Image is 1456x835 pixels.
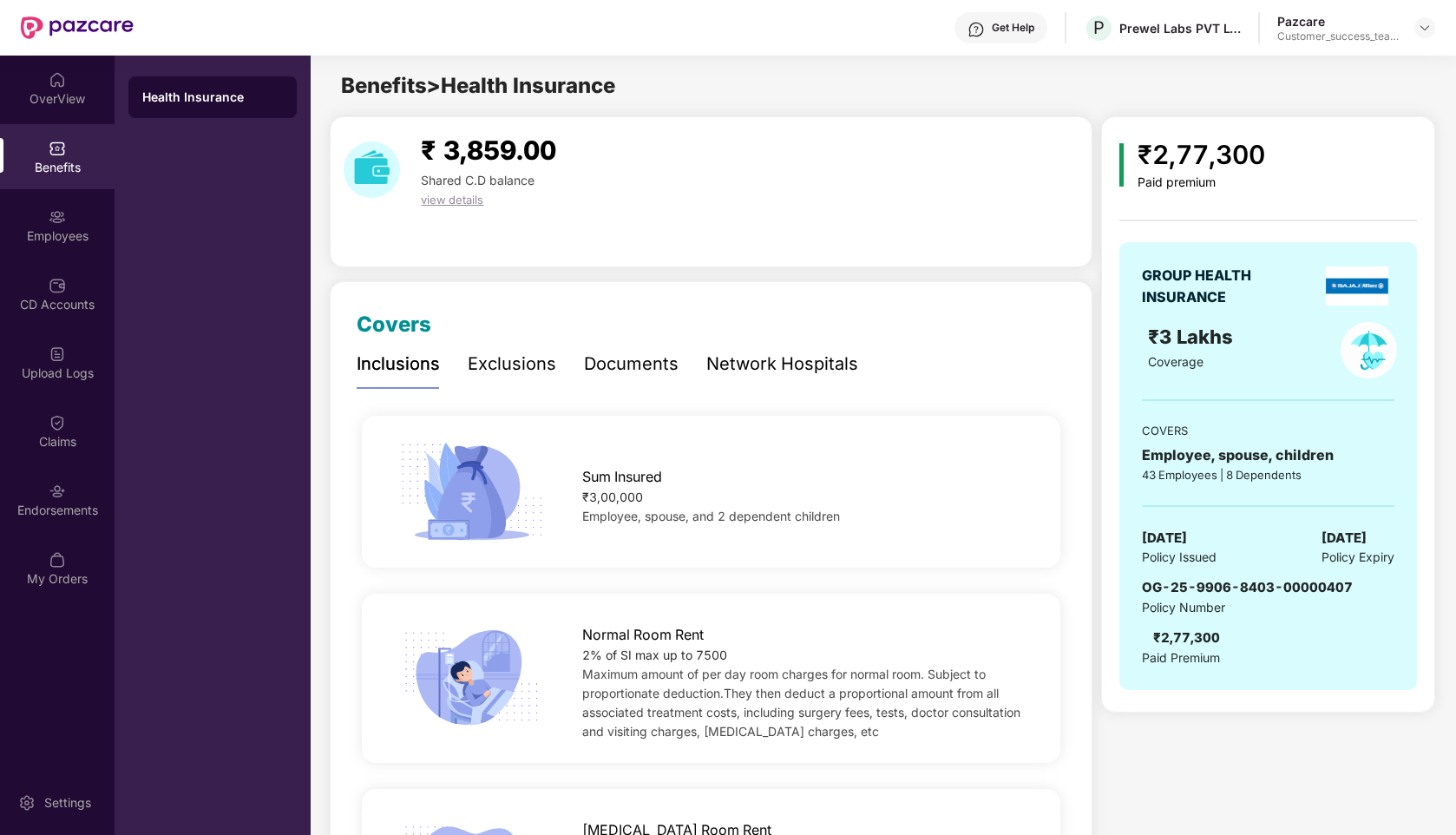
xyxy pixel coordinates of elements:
div: Employee, spouse, children [1142,444,1394,466]
img: icon [1119,143,1124,187]
span: ₹3 Lakhs [1148,325,1238,348]
div: ₹2,77,300 [1138,135,1265,175]
span: P [1093,17,1105,38]
img: New Pazcare Logo [21,16,134,39]
span: [DATE] [1322,528,1367,549]
div: Health Insurance [142,89,283,106]
span: Policy Number [1142,600,1225,615]
div: ₹3,00,000 [582,488,1029,507]
img: svg+xml;base64,PHN2ZyBpZD0iRW1wbG95ZWVzIiB4bWxucz0iaHR0cDovL3d3dy53My5vcmcvMjAwMC9zdmciIHdpZHRoPS... [49,208,66,226]
div: GROUP HEALTH INSURANCE [1142,265,1294,308]
div: Paid premium [1138,175,1265,190]
div: 2% of SI max up to 7500 [582,646,1029,665]
img: svg+xml;base64,PHN2ZyBpZD0iQ2xhaW0iIHhtbG5zPSJodHRwOi8vd3d3LnczLm9yZy8yMDAwL3N2ZyIgd2lkdGg9IjIwIi... [49,414,66,431]
img: svg+xml;base64,PHN2ZyBpZD0iSGVscC0zMngzMiIgeG1sbnM9Imh0dHA6Ly93d3cudzMub3JnLzIwMDAvc3ZnIiB3aWR0aD... [967,21,985,38]
div: Pazcare [1277,13,1399,30]
div: Exclusions [468,351,556,378]
img: svg+xml;base64,PHN2ZyBpZD0iU2V0dGluZy0yMHgyMCIgeG1sbnM9Imh0dHA6Ly93d3cudzMub3JnLzIwMDAvc3ZnIiB3aW... [18,794,36,812]
img: insurerLogo [1326,266,1387,306]
div: Get Help [992,21,1034,35]
img: svg+xml;base64,PHN2ZyBpZD0iQmVuZWZpdHMiIHhtbG5zPSJodHRwOi8vd3d3LnczLm9yZy8yMDAwL3N2ZyIgd2lkdGg9Ij... [49,140,66,157]
img: icon [394,437,549,546]
img: svg+xml;base64,PHN2ZyBpZD0iTXlfT3JkZXJzIiBkYXRhLW5hbWU9Ik15IE9yZGVycyIgeG1sbnM9Imh0dHA6Ly93d3cudz... [49,551,66,569]
div: ₹2,77,300 [1153,628,1220,648]
span: Employee, spouse, and 2 dependent children [582,509,840,523]
span: Maximum amount of per day room charges for normal room. Subject to proportionate deduction.They t... [582,667,1020,739]
div: 43 Employees | 8 Dependents [1142,466,1394,483]
div: Documents [584,351,679,378]
img: svg+xml;base64,PHN2ZyBpZD0iQ0RfQWNjb3VudHMiIGRhdGEtbmFtZT0iQ0QgQWNjb3VudHMiIHhtbG5zPSJodHRwOi8vd3... [49,277,66,294]
img: icon [394,624,549,733]
span: Normal Room Rent [582,624,704,646]
img: svg+xml;base64,PHN2ZyBpZD0iRW5kb3JzZW1lbnRzIiB4bWxucz0iaHR0cDovL3d3dy53My5vcmcvMjAwMC9zdmciIHdpZH... [49,483,66,500]
img: svg+xml;base64,PHN2ZyBpZD0iRHJvcGRvd24tMzJ4MzIiIHhtbG5zPSJodHRwOi8vd3d3LnczLm9yZy8yMDAwL3N2ZyIgd2... [1418,21,1432,35]
img: svg+xml;base64,PHN2ZyBpZD0iVXBsb2FkX0xvZ3MiIGRhdGEtbmFtZT0iVXBsb2FkIExvZ3MiIHhtbG5zPSJodHRwOi8vd3... [49,345,66,363]
span: Policy Issued [1142,548,1217,567]
span: view details [421,193,483,207]
span: Covers [357,312,431,337]
div: Prewel Labs PVT LTD [1119,20,1241,36]
img: download [344,141,400,198]
img: svg+xml;base64,PHN2ZyBpZD0iSG9tZSIgeG1sbnM9Imh0dHA6Ly93d3cudzMub3JnLzIwMDAvc3ZnIiB3aWR0aD0iMjAiIG... [49,71,66,89]
img: policyIcon [1341,322,1397,378]
div: Settings [39,794,96,812]
span: Paid Premium [1142,648,1220,667]
span: ₹ 3,859.00 [421,135,556,166]
span: OG-25-9906-8403-00000407 [1142,579,1353,595]
span: [DATE] [1142,528,1187,549]
div: COVERS [1142,422,1394,439]
span: Benefits > Health Insurance [341,73,615,98]
span: Policy Expiry [1322,548,1394,567]
span: Sum Insured [582,466,662,488]
span: Coverage [1148,354,1203,369]
div: Network Hospitals [706,351,858,378]
div: Inclusions [357,351,440,378]
span: Shared C.D balance [421,173,535,187]
div: Customer_success_team_lead [1277,30,1399,43]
